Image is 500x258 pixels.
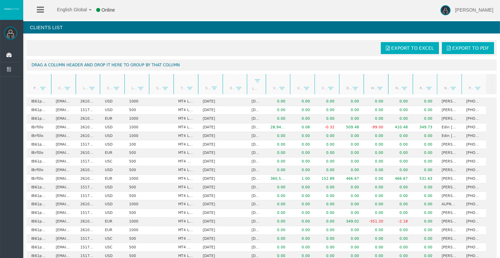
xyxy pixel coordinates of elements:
td: [PHONE_NUMBER] [462,218,486,226]
td: [DATE] [198,226,223,235]
td: MT4 LiveFixedSpreadAccount [174,132,198,141]
td: 0.00 [388,106,413,115]
td: 0.00 [315,132,339,141]
a: Closed PNL [318,84,328,93]
td: 0.00 [290,158,315,166]
td: 0.00 [364,140,388,149]
td: USD [100,140,124,149]
td: IB61pg9 [27,140,51,149]
td: 1000 [124,97,149,106]
td: 26106434 [76,115,100,123]
td: 0.00 [290,149,315,158]
td: 26104807 [76,166,100,175]
td: 0.00 [413,97,437,106]
td: 0.00 [290,183,315,192]
td: [DATE] [198,140,223,149]
td: 0.00 [315,97,339,106]
td: [PHONE_NUMBER] [462,149,486,158]
td: [PHONE_NUMBER] [462,226,486,235]
td: 28,942.88 [266,123,290,132]
td: 0.00 [290,106,315,115]
td: 0.00 [388,97,413,106]
td: 0.00 [388,192,413,200]
td: [DATE] [247,218,265,226]
td: 0.00 [413,158,437,166]
td: Edin [PERSON_NAME] [437,123,462,132]
td: 15174166 [76,209,100,218]
td: IB61pg9 [27,200,51,209]
td: [PHONE_NUMBER] [462,183,486,192]
td: 0.00 [364,183,388,192]
td: 0.00 [266,106,290,115]
td: Edin [PERSON_NAME] [437,132,462,141]
td: IB61pg9 [27,226,51,235]
a: Client [54,84,65,93]
td: 0.00 [315,149,339,158]
td: 509.48 [339,123,364,132]
td: [EMAIL_ADDRESS][DOMAIN_NAME] [51,192,76,200]
td: 0.00 [339,140,364,149]
td: [DATE] [198,183,223,192]
td: 26106369 [76,123,100,132]
td: [PERSON_NAME] [437,209,462,218]
td: 152.89 [315,175,339,183]
a: Withdrawals [367,84,377,93]
td: EUR [100,115,124,123]
td: 0.00 [413,115,437,123]
td: MT4 LiveFixedSpreadAccount [174,123,198,132]
td: [DATE] [198,132,223,141]
td: USD [100,183,124,192]
td: [PHONE_NUMBER] [462,132,486,141]
td: 1000 [124,132,149,141]
td: 0.00 [315,106,339,115]
td: 0.00 [266,158,290,166]
td: IBrf0lo [27,166,51,175]
td: [EMAIL_ADDRESS][DOMAIN_NAME] [51,149,76,158]
td: USD [100,166,124,175]
td: 0.00 [388,226,413,235]
td: 26103456 [76,218,100,226]
td: [DATE] [247,158,265,166]
a: Login [79,84,89,93]
td: 100 [124,140,149,149]
td: 0.00 [364,226,388,235]
td: [DATE] [198,200,223,209]
a: Deposits [342,84,353,93]
td: [PERSON_NAME] [437,183,462,192]
td: 0.00 [315,115,339,123]
td: 0.00 [266,192,290,200]
td: 0.00 [339,132,364,141]
td: [PHONE_NUMBER] [462,192,486,200]
td: 0.00 [413,106,437,115]
td: 0.00 [339,115,364,123]
td: 0.00 [339,166,364,175]
td: [EMAIL_ADDRESS][DOMAIN_NAME] [51,175,76,183]
td: 0.00 [290,166,315,175]
td: MT4 LiveFloatingSpreadAccount [174,106,198,115]
td: MT4 LiveFloatingSpreadAccount [174,209,198,218]
td: 0.00 [413,200,437,209]
td: [PERSON_NAME] [PERSON_NAME] [437,140,462,149]
td: [DATE] [247,97,265,106]
td: 0.00 [413,183,437,192]
td: [PERSON_NAME] naximini [PERSON_NAME] [437,115,462,123]
td: 0.00 [388,200,413,209]
td: [DATE] [198,192,223,200]
td: [EMAIL_ADDRESS][DOMAIN_NAME] [51,158,76,166]
img: user-image [441,5,451,15]
td: [EMAIL_ADDRESS][DOMAIN_NAME] [51,166,76,175]
td: 0.00 [339,97,364,106]
td: EUR [100,218,124,226]
td: 0.00 [364,132,388,141]
td: [PERSON_NAME] [437,218,462,226]
td: [PHONE_NUMBER] [462,115,486,123]
td: 0.00 [266,115,290,123]
td: 0.00 [364,149,388,158]
td: [PHONE_NUMBER] [462,97,486,106]
td: 500 [124,209,149,218]
td: [PERSON_NAME] [PERSON_NAME] [437,166,462,175]
td: [EMAIL_ADDRESS][DOMAIN_NAME] [51,97,76,106]
td: -99.00 [364,123,388,132]
td: 1000 [124,175,149,183]
td: 0.00 [388,149,413,158]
